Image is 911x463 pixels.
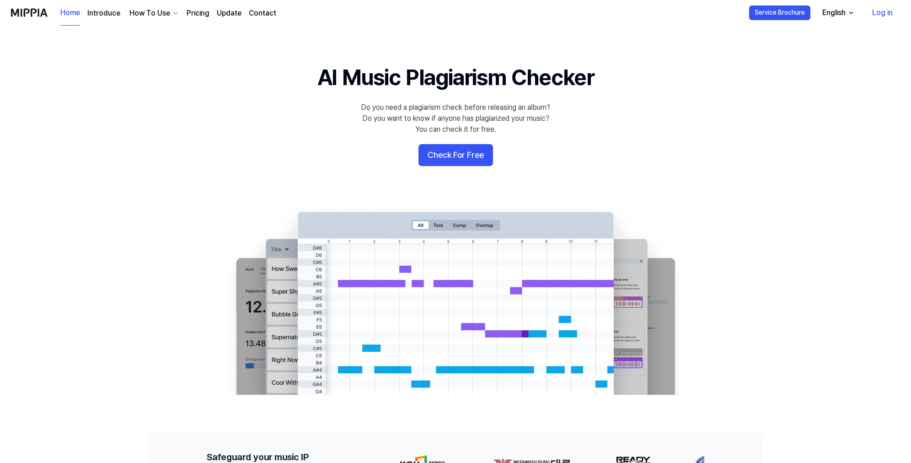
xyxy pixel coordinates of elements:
button: English [815,4,860,22]
h1: AI Music Plagiarism Checker [317,62,594,93]
button: Service Brochure [749,5,810,20]
a: Introduce [87,8,120,19]
a: Update [217,8,241,19]
a: Pricing [187,8,209,19]
div: English [820,7,847,18]
button: Check For Free [418,144,493,166]
div: Do you need a plagiarism check before releasing an album? Do you want to know if anyone has plagi... [361,102,550,135]
a: Contact [249,8,276,19]
a: Home [60,0,80,26]
button: How To Use [128,8,179,19]
div: How To Use [128,8,172,19]
img: main Image [218,203,693,395]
